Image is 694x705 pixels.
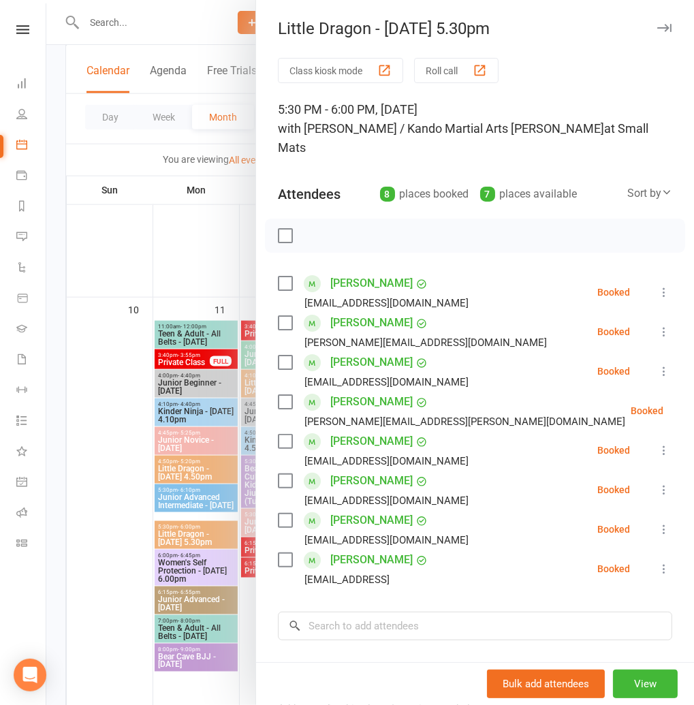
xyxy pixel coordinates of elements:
div: [EMAIL_ADDRESS][DOMAIN_NAME] [304,452,469,470]
div: Booked [631,406,663,416]
div: Booked [597,485,630,495]
a: Reports [16,192,47,223]
div: Booked [597,327,630,336]
a: [PERSON_NAME] [330,549,413,571]
div: Open Intercom Messenger [14,659,46,691]
a: Product Sales [16,284,47,315]
div: [EMAIL_ADDRESS][DOMAIN_NAME] [304,294,469,312]
div: places available [480,185,578,204]
div: Booked [597,366,630,376]
div: Booked [597,524,630,534]
div: places booked [380,185,469,204]
input: Search to add attendees [278,612,672,640]
a: What's New [16,437,47,468]
button: Roll call [414,58,499,83]
a: Dashboard [16,69,47,100]
a: [PERSON_NAME] [330,430,413,452]
div: 7 [480,187,495,202]
a: [PERSON_NAME] [330,312,413,334]
div: Booked [597,445,630,455]
a: [PERSON_NAME] [330,510,413,531]
button: View [613,670,678,698]
button: Class kiosk mode [278,58,403,83]
a: Class kiosk mode [16,529,47,560]
div: 5:30 PM - 6:00 PM, [DATE] [278,100,672,157]
div: [EMAIL_ADDRESS] [304,571,390,589]
a: [PERSON_NAME] [330,351,413,373]
a: [PERSON_NAME] [330,391,413,413]
div: Booked [597,287,630,297]
span: with [PERSON_NAME] / Kando Martial Arts [PERSON_NAME] [278,121,604,136]
a: Payments [16,161,47,192]
div: [EMAIL_ADDRESS][DOMAIN_NAME] [304,531,469,549]
div: Booked [597,564,630,574]
div: 8 [380,187,395,202]
div: Sort by [627,185,672,202]
a: Roll call kiosk mode [16,499,47,529]
div: [EMAIL_ADDRESS][DOMAIN_NAME] [304,373,469,391]
div: [PERSON_NAME][EMAIL_ADDRESS][DOMAIN_NAME] [304,334,547,351]
a: People [16,100,47,131]
div: Attendees [278,185,341,204]
button: Bulk add attendees [487,670,605,698]
a: [PERSON_NAME] [330,470,413,492]
div: [EMAIL_ADDRESS][DOMAIN_NAME] [304,492,469,510]
div: [PERSON_NAME][EMAIL_ADDRESS][PERSON_NAME][DOMAIN_NAME] [304,413,625,430]
a: [PERSON_NAME] [330,272,413,294]
a: General attendance kiosk mode [16,468,47,499]
div: Little Dragon - [DATE] 5.30pm [256,19,694,38]
a: Calendar [16,131,47,161]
